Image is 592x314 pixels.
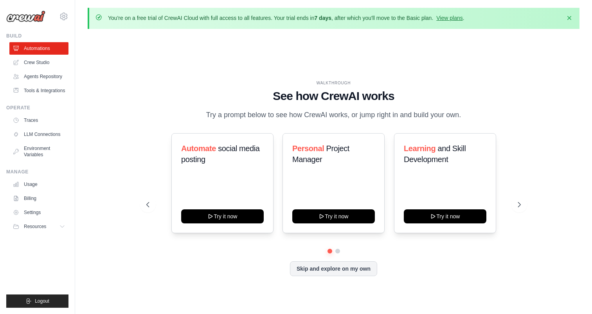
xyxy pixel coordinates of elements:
span: Automate [181,144,216,153]
a: Agents Repository [9,70,68,83]
span: Personal [292,144,324,153]
span: social media posting [181,144,260,164]
a: Settings [9,206,68,219]
button: Try it now [404,209,486,223]
div: WALKTHROUGH [146,80,521,86]
a: LLM Connections [9,128,68,141]
div: Operate [6,105,68,111]
a: Automations [9,42,68,55]
a: Usage [9,178,68,191]
a: Billing [9,192,68,205]
button: Try it now [181,209,264,223]
span: Learning [404,144,435,153]
span: Resources [24,223,46,230]
strong: 7 days [314,15,331,21]
a: Crew Studio [9,56,68,69]
a: Traces [9,114,68,127]
button: Try it now [292,209,375,223]
button: Logout [6,294,68,308]
a: Environment Variables [9,142,68,161]
p: You're on a free trial of CrewAI Cloud with full access to all features. Your trial ends in , aft... [108,14,464,22]
span: Logout [35,298,49,304]
img: Logo [6,11,45,22]
p: Try a prompt below to see how CrewAI works, or jump right in and build your own. [202,109,465,121]
span: and Skill Development [404,144,466,164]
a: View plans [436,15,462,21]
button: Skip and explore on my own [290,261,377,276]
button: Resources [9,220,68,233]
div: Build [6,33,68,39]
div: Manage [6,169,68,175]
h1: See how CrewAI works [146,89,521,103]
a: Tools & Integrations [9,84,68,97]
